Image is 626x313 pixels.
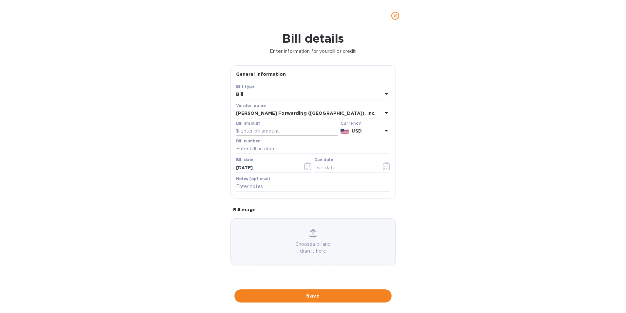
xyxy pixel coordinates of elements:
[314,158,333,162] label: Due date
[236,126,338,136] input: $ Enter bill amount
[234,289,392,303] button: Save
[387,8,403,24] button: close
[352,128,361,134] b: USD
[236,84,255,89] b: Bill type
[341,129,349,134] img: USD
[236,163,298,173] input: Select date
[236,177,270,181] label: Notes (optional)
[314,163,376,173] input: Due date
[236,111,376,116] b: [PERSON_NAME] Forwarding ([GEOGRAPHIC_DATA]), Inc.
[236,103,266,108] b: Vendor name
[236,144,390,154] input: Enter bill number
[233,206,393,213] p: Bill image
[5,31,621,45] h1: Bill details
[5,48,621,55] p: Enter information for your bill or credit
[341,121,361,126] b: Currency
[231,241,396,255] p: Choose a bill and drag it here
[236,92,244,97] b: Bill
[236,158,253,162] label: Bill date
[236,139,260,143] label: Bill number
[236,72,286,77] b: General information
[236,182,390,192] input: Enter notes
[236,121,260,125] label: Bill amount
[240,292,386,300] span: Save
